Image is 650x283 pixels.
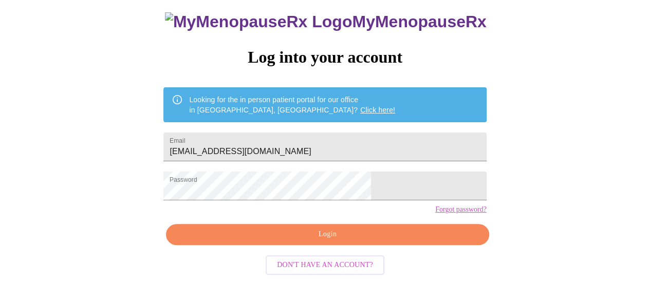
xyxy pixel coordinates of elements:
[360,106,395,114] a: Click here!
[263,260,387,269] a: Don't have an account?
[163,48,486,67] h3: Log into your account
[266,255,384,275] button: Don't have an account?
[435,205,487,214] a: Forgot password?
[165,12,487,31] h3: MyMenopauseRx
[189,90,395,119] div: Looking for the in person patient portal for our office in [GEOGRAPHIC_DATA], [GEOGRAPHIC_DATA]?
[166,224,489,245] button: Login
[165,12,352,31] img: MyMenopauseRx Logo
[277,259,373,272] span: Don't have an account?
[178,228,477,241] span: Login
